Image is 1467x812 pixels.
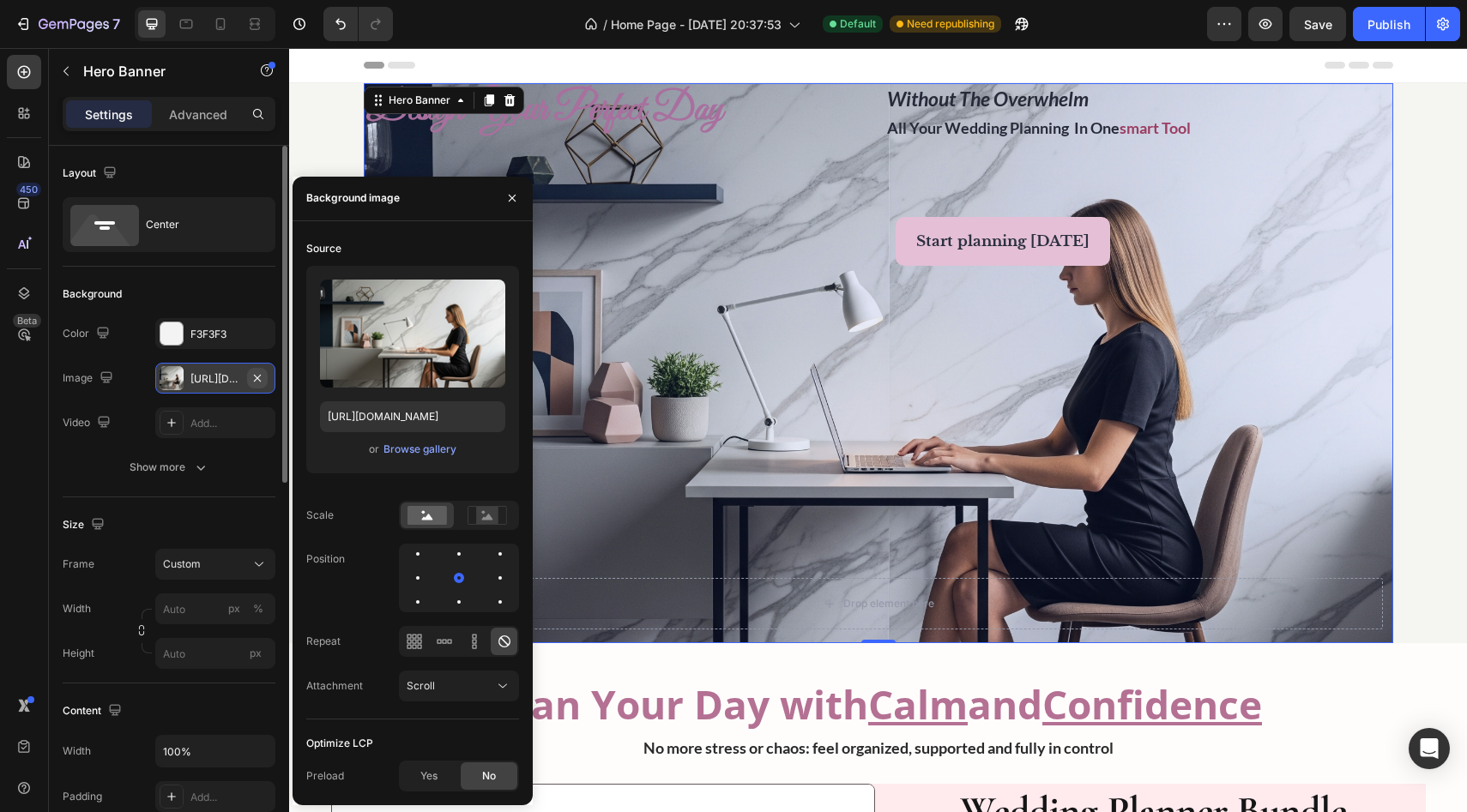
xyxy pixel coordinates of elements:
[130,459,209,476] div: Show more
[753,629,973,683] u: Confidence
[407,679,435,692] span: Scroll
[840,16,876,32] span: Default
[289,48,1467,812] iframe: Design area
[190,371,240,387] div: [URL][DOMAIN_NAME]
[306,508,334,523] div: Scale
[320,280,505,388] img: preview-image
[7,7,128,41] button: 7
[63,601,91,617] label: Width
[1409,728,1450,769] div: Open Intercom Messenger
[63,646,94,661] label: Height
[306,678,363,694] div: Attachment
[44,686,1135,713] p: No more stress or chaos: feel organized, supported and fully in control
[155,549,275,580] button: Custom
[63,322,113,346] div: Color
[830,70,902,89] strong: smart tool
[169,105,227,123] p: Advanced
[1353,7,1425,41] button: Publish
[96,45,165,60] div: Hero Banner
[190,416,271,431] div: Add...
[190,790,271,805] div: Add...
[627,184,800,202] strong: Start planning [DATE]
[593,736,1137,791] h1: Wedding Planner Bundle
[63,286,122,302] div: Background
[607,169,821,218] button: <p><span style="color:#2A2A2A;font-size:17px;"><strong>Start planning Today</strong></span></p>
[253,601,263,617] div: %
[63,556,94,572] label: Frame
[579,629,679,683] u: Calm
[248,598,269,619] button: px
[383,441,457,458] button: Browse gallery
[63,452,275,483] button: Show more
[85,105,133,123] p: Settings
[63,789,102,804] div: Padding
[369,439,379,460] span: or
[155,638,275,669] input: px
[250,647,262,659] span: px
[383,442,456,457] div: Browse gallery
[598,70,830,89] strong: all your wedding planning in one
[306,736,373,751] div: Optimize LCP
[306,634,341,649] div: Repeat
[228,601,240,617] div: px
[63,412,114,435] div: Video
[13,314,41,328] div: Beta
[63,367,117,390] div: Image
[907,16,994,32] span: Need republishing
[1304,17,1332,32] span: Save
[306,241,341,256] div: Source
[306,551,345,567] div: Position
[420,768,438,784] span: Yes
[306,190,400,206] div: Background image
[63,700,125,723] div: Content
[306,768,344,784] div: Preload
[155,593,275,624] input: px%
[63,514,108,537] div: Size
[83,61,229,81] p: Hero Banner
[603,15,607,33] span: /
[163,556,201,572] span: Custom
[399,671,519,701] button: Scroll
[63,162,120,185] div: Layout
[1367,15,1410,33] div: Publish
[16,183,41,196] div: 450
[482,768,496,784] span: No
[112,14,120,34] p: 7
[156,736,275,767] input: Auto
[224,598,244,619] button: %
[42,629,1137,684] h2: Plan Your Day with and
[554,549,645,562] div: Drop element here
[611,15,782,33] span: Home Page - [DATE] 20:37:53
[63,743,91,759] div: Width
[323,7,393,41] div: Undo/Redo
[1289,7,1346,41] button: Save
[146,205,251,244] div: Center
[320,401,505,432] input: https://example.com/image.jpg
[190,327,271,342] div: F3F3F3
